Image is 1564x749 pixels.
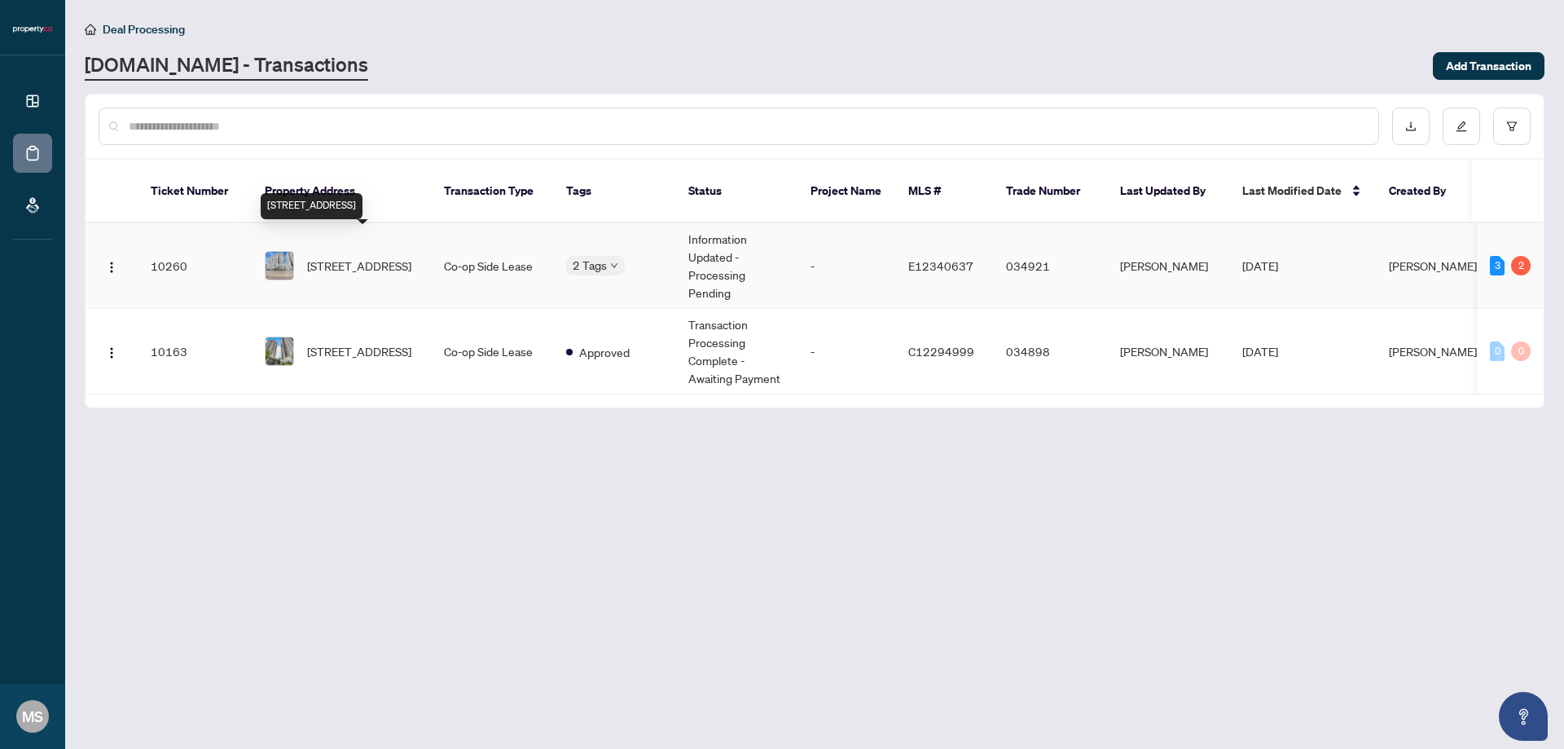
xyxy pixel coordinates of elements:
[573,256,607,275] span: 2 Tags
[105,261,118,274] img: Logo
[1499,692,1548,741] button: Open asap
[431,309,553,394] td: Co-op Side Lease
[797,309,895,394] td: -
[85,24,96,35] span: home
[553,160,675,223] th: Tags
[1490,341,1505,361] div: 0
[1443,108,1480,145] button: edit
[797,160,895,223] th: Project Name
[675,223,797,309] td: Information Updated - Processing Pending
[1229,160,1376,223] th: Last Modified Date
[1490,256,1505,275] div: 3
[1242,182,1342,200] span: Last Modified Date
[675,160,797,223] th: Status
[610,262,618,270] span: down
[105,346,118,359] img: Logo
[579,343,630,361] span: Approved
[431,223,553,309] td: Co-op Side Lease
[1493,108,1531,145] button: filter
[266,337,293,365] img: thumbnail-img
[138,223,252,309] td: 10260
[1107,160,1229,223] th: Last Updated By
[99,338,125,364] button: Logo
[1242,344,1278,359] span: [DATE]
[1506,121,1518,132] span: filter
[103,22,185,37] span: Deal Processing
[261,193,362,219] div: [STREET_ADDRESS]
[266,252,293,280] img: thumbnail-img
[13,24,52,34] img: logo
[138,309,252,394] td: 10163
[252,160,431,223] th: Property Address
[1107,223,1229,309] td: [PERSON_NAME]
[1392,108,1430,145] button: download
[22,705,43,728] span: MS
[993,309,1107,394] td: 034898
[307,257,411,275] span: [STREET_ADDRESS]
[908,258,973,273] span: E12340637
[993,223,1107,309] td: 034921
[908,344,974,359] span: C12294999
[1242,258,1278,273] span: [DATE]
[797,223,895,309] td: -
[307,342,411,360] span: [STREET_ADDRESS]
[431,160,553,223] th: Transaction Type
[99,253,125,279] button: Logo
[1107,309,1229,394] td: [PERSON_NAME]
[138,160,252,223] th: Ticket Number
[1405,121,1417,132] span: download
[1389,344,1477,359] span: [PERSON_NAME]
[895,160,993,223] th: MLS #
[1389,258,1477,273] span: [PERSON_NAME]
[1511,341,1531,361] div: 0
[85,51,368,81] a: [DOMAIN_NAME] - Transactions
[1446,53,1531,79] span: Add Transaction
[675,309,797,394] td: Transaction Processing Complete - Awaiting Payment
[1511,256,1531,275] div: 2
[1376,160,1474,223] th: Created By
[1456,121,1467,132] span: edit
[993,160,1107,223] th: Trade Number
[1433,52,1544,80] button: Add Transaction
